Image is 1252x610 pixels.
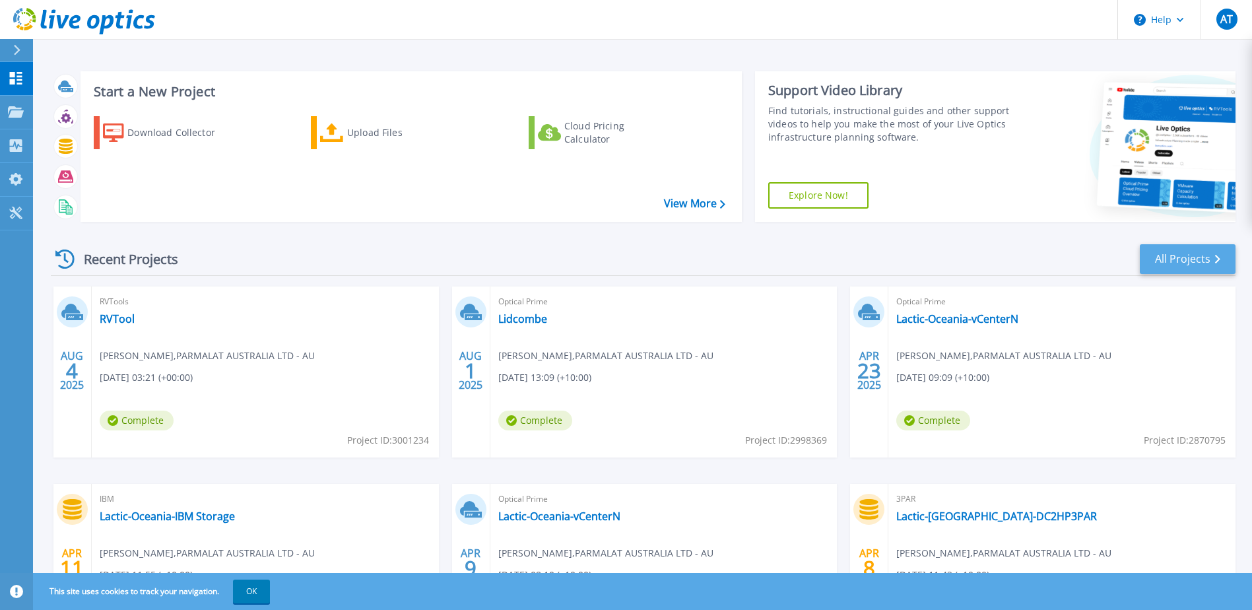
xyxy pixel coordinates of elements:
span: 23 [857,365,881,376]
button: OK [233,580,270,603]
span: [DATE] 08:10 (+10:00) [498,568,591,582]
div: Support Video Library [768,82,1013,99]
a: Lactic-Oceania-vCenterN [498,510,620,523]
span: Optical Prime [498,492,830,506]
div: AUG 2025 [458,347,483,395]
span: 9 [465,562,477,574]
span: [PERSON_NAME] , PARMALAT AUSTRALIA LTD - AU [100,349,315,363]
span: [PERSON_NAME] , PARMALAT AUSTRALIA LTD - AU [498,546,713,560]
span: [PERSON_NAME] , PARMALAT AUSTRALIA LTD - AU [498,349,713,363]
span: Optical Prime [498,294,830,309]
span: [PERSON_NAME] , PARMALAT AUSTRALIA LTD - AU [100,546,315,560]
span: RVTools [100,294,431,309]
span: [PERSON_NAME] , PARMALAT AUSTRALIA LTD - AU [896,546,1111,560]
a: Explore Now! [768,182,869,209]
a: Lactic-Oceania-vCenterN [896,312,1018,325]
div: APR 2025 [59,544,84,592]
span: [DATE] 09:09 (+10:00) [896,370,989,385]
a: Lactic-[GEOGRAPHIC_DATA]-DC2HP3PAR [896,510,1097,523]
span: Project ID: 3001234 [347,433,429,448]
a: View More [664,197,725,210]
div: Find tutorials, instructional guides and other support videos to help you make the most of your L... [768,104,1013,144]
span: [DATE] 11:43 (+10:00) [896,568,989,582]
span: [DATE] 13:09 (+10:00) [498,370,591,385]
span: 11 [60,562,84,574]
a: All Projects [1140,244,1236,274]
div: Cloud Pricing Calculator [564,119,670,146]
span: IBM [100,492,431,506]
a: Lactic-Oceania-IBM Storage [100,510,235,523]
span: This site uses cookies to track your navigation. [36,580,270,603]
span: Project ID: 2870795 [1144,433,1226,448]
div: APR 2025 [857,544,882,592]
span: Complete [498,411,572,430]
span: [DATE] 03:21 (+00:00) [100,370,193,385]
a: Download Collector [94,116,241,149]
span: 1 [465,365,477,376]
span: Complete [100,411,174,430]
div: AUG 2025 [59,347,84,395]
span: 8 [863,562,875,574]
div: APR 2025 [458,544,483,592]
span: [DATE] 11:55 (+10:00) [100,568,193,582]
div: Upload Files [347,119,453,146]
div: APR 2025 [857,347,882,395]
a: RVTool [100,312,135,325]
div: Download Collector [127,119,233,146]
span: 3PAR [896,492,1228,506]
span: AT [1220,14,1233,24]
h3: Start a New Project [94,85,725,99]
a: Lidcombe [498,312,547,325]
div: Recent Projects [51,243,196,275]
span: [PERSON_NAME] , PARMALAT AUSTRALIA LTD - AU [896,349,1111,363]
a: Upload Files [311,116,458,149]
span: Complete [896,411,970,430]
a: Cloud Pricing Calculator [529,116,676,149]
span: Project ID: 2998369 [745,433,827,448]
span: Optical Prime [896,294,1228,309]
span: 4 [66,365,78,376]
